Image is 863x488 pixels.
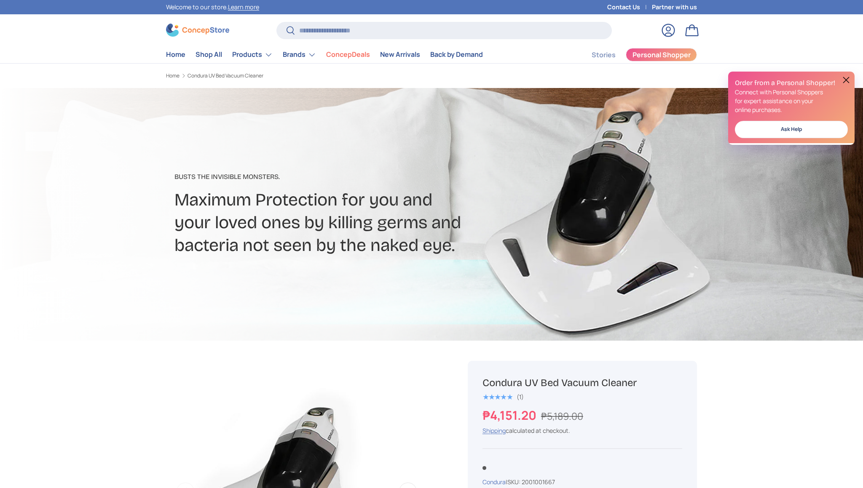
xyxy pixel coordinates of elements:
[166,24,229,37] img: ConcepStore
[283,46,316,63] a: Brands
[735,78,848,88] h2: Order from a Personal Shopper!
[166,46,483,63] nav: Primary
[482,478,506,486] a: Condura
[607,3,652,12] a: Contact Us
[326,46,370,63] a: ConcepDeals
[166,3,259,12] p: Welcome to our store.
[507,478,520,486] span: SKU:
[626,48,697,61] a: Personal Shopper
[541,409,583,423] s: ₱5,189.00
[166,73,180,78] a: Home
[735,121,848,138] a: Ask Help
[571,46,697,63] nav: Secondary
[735,88,848,114] p: Connect with Personal Shoppers for expert assistance on your online purchases.
[166,46,185,63] a: Home
[228,3,259,11] a: Learn more
[517,394,524,400] div: (1)
[188,73,263,78] a: Condura UV Bed Vacuum Cleaner
[174,172,498,182] p: Busts The Invisible Monsters​.
[482,376,682,389] h1: Condura UV Bed Vacuum Cleaner
[482,393,512,401] div: 5.0 out of 5.0 stars
[166,72,448,80] nav: Breadcrumbs
[633,51,691,58] span: Personal Shopper
[592,47,616,63] a: Stories
[232,46,273,63] a: Products
[482,426,682,435] div: calculated at checkout.
[430,46,483,63] a: Back by Demand
[652,3,697,12] a: Partner with us
[278,46,321,63] summary: Brands
[174,189,498,257] h2: Maximum Protection for you and your loved ones by killing germs and bacteria not seen by the nake...
[522,478,555,486] span: 2001001667
[482,427,506,435] a: Shipping
[227,46,278,63] summary: Products
[482,407,539,424] strong: ₱4,151.20
[482,392,524,401] a: 5.0 out of 5.0 stars (1)
[482,393,512,401] span: ★★★★★
[506,478,555,486] span: |
[380,46,420,63] a: New Arrivals
[196,46,222,63] a: Shop All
